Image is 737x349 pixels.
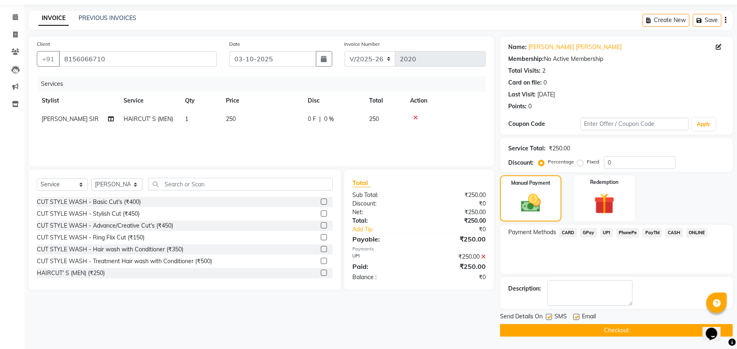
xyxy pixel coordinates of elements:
div: Total: [346,217,419,225]
a: PREVIOUS INVOICES [79,14,136,22]
iframe: chat widget [703,316,729,341]
span: 1 [185,115,188,123]
span: PhonePe [616,228,640,237]
input: Enter Offer / Coupon Code [581,118,689,130]
div: Description: [508,284,541,293]
div: UPI [346,253,419,261]
th: Qty [180,92,221,110]
span: Email [582,312,596,322]
div: HAIRCUT' S (MEN) (₹250) [37,269,105,277]
span: UPI [600,228,613,237]
div: ₹250.00 [419,262,492,271]
div: Last Visit: [508,90,536,99]
div: CUT STYLE WASH - Treatment Hair wash with Conditioner (₹500) [37,257,212,266]
div: Membership: [508,55,544,63]
span: Send Details On [500,312,543,322]
div: Sub Total: [346,191,419,199]
div: ₹250.00 [419,234,492,244]
div: ₹0 [419,199,492,208]
a: Add Tip [346,225,431,234]
label: Invoice Number [345,40,380,48]
div: Net: [346,208,419,217]
label: Date [229,40,240,48]
button: Save [693,14,721,27]
a: INVOICE [38,11,69,26]
span: Payment Methods [508,228,556,237]
div: CUT STYLE WASH - Hair wash with Conditioner (₹350) [37,245,183,254]
div: Discount: [508,159,534,167]
div: 0 [543,78,547,87]
span: Total [352,179,371,187]
button: Checkout [500,324,733,337]
div: CUT STYLE WASH - Ring Flix Cut (₹150) [37,233,144,242]
span: PayTM [642,228,662,237]
button: +91 [37,51,60,67]
div: [DATE] [537,90,555,99]
div: Discount: [346,199,419,208]
span: CASH [665,228,683,237]
button: Apply [692,118,715,130]
span: [PERSON_NAME] SIR [42,115,99,123]
th: Stylist [37,92,119,110]
span: 0 % [324,115,334,123]
th: Price [221,92,303,110]
span: 0 F [308,115,316,123]
div: Coupon Code [508,120,580,128]
div: Balance : [346,273,419,282]
div: ₹0 [419,273,492,282]
div: ₹0 [431,225,492,234]
div: Name: [508,43,527,51]
div: Payable: [346,234,419,244]
div: ₹250.00 [419,253,492,261]
div: ₹250.00 [419,217,492,225]
label: Manual Payment [511,179,550,187]
img: _gift.svg [588,191,621,217]
div: ₹250.00 [419,208,492,217]
span: SMS [554,312,567,322]
div: 0 [528,102,532,111]
div: No Active Membership [508,55,725,63]
span: HAIRCUT' S (MEN) [124,115,173,123]
div: 2 [542,67,545,75]
img: _cash.svg [515,192,547,215]
div: Service Total: [508,144,545,153]
th: Action [405,92,486,110]
div: Total Visits: [508,67,541,75]
button: Create New [642,14,690,27]
label: Client [37,40,50,48]
div: CUT STYLE WASH - Stylish Cut (₹450) [37,210,140,218]
div: Paid: [346,262,419,271]
input: Search by Name/Mobile/Email/Code [59,51,217,67]
th: Total [364,92,405,110]
span: 250 [369,115,379,123]
div: Points: [508,102,527,111]
div: CUT STYLE WASH - Basic Cut's (₹400) [37,198,141,206]
span: | [319,115,321,123]
span: CARD [559,228,577,237]
input: Search or Scan [149,178,333,190]
label: Fixed [587,158,599,166]
div: CUT STYLE WASH - Advance/Creative Cut's (₹450) [37,221,173,230]
th: Disc [303,92,364,110]
span: GPay [580,228,597,237]
a: [PERSON_NAME] [PERSON_NAME] [528,43,622,51]
span: ONLINE [686,228,708,237]
div: ₹250.00 [419,191,492,199]
th: Service [119,92,180,110]
span: 250 [226,115,236,123]
label: Redemption [590,179,618,186]
div: Payments [352,246,486,253]
div: Services [38,76,492,92]
label: Percentage [548,158,574,166]
div: ₹250.00 [549,144,570,153]
div: Card on file: [508,78,542,87]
